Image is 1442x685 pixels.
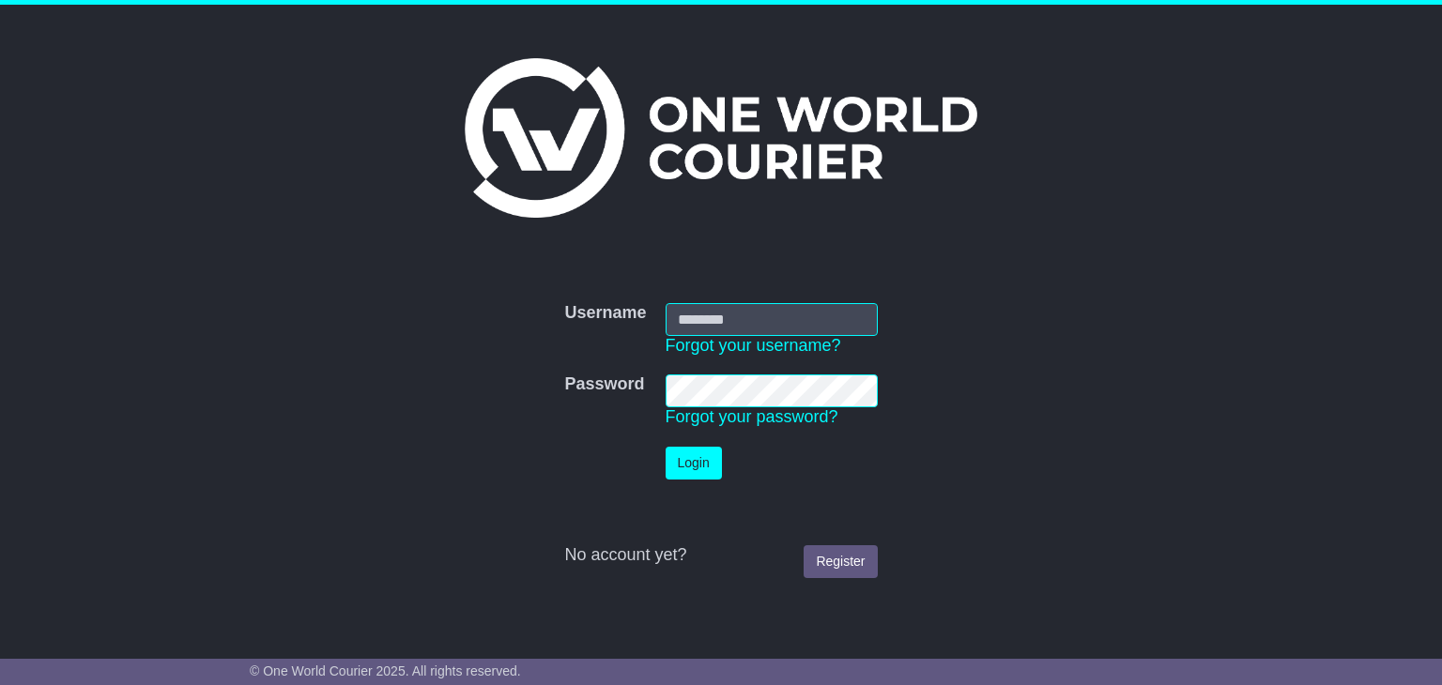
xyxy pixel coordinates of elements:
[465,58,977,218] img: One World
[666,407,838,426] a: Forgot your password?
[804,545,877,578] a: Register
[666,336,841,355] a: Forgot your username?
[564,374,644,395] label: Password
[666,447,722,479] button: Login
[564,545,877,566] div: No account yet?
[250,663,521,678] span: © One World Courier 2025. All rights reserved.
[564,303,646,324] label: Username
